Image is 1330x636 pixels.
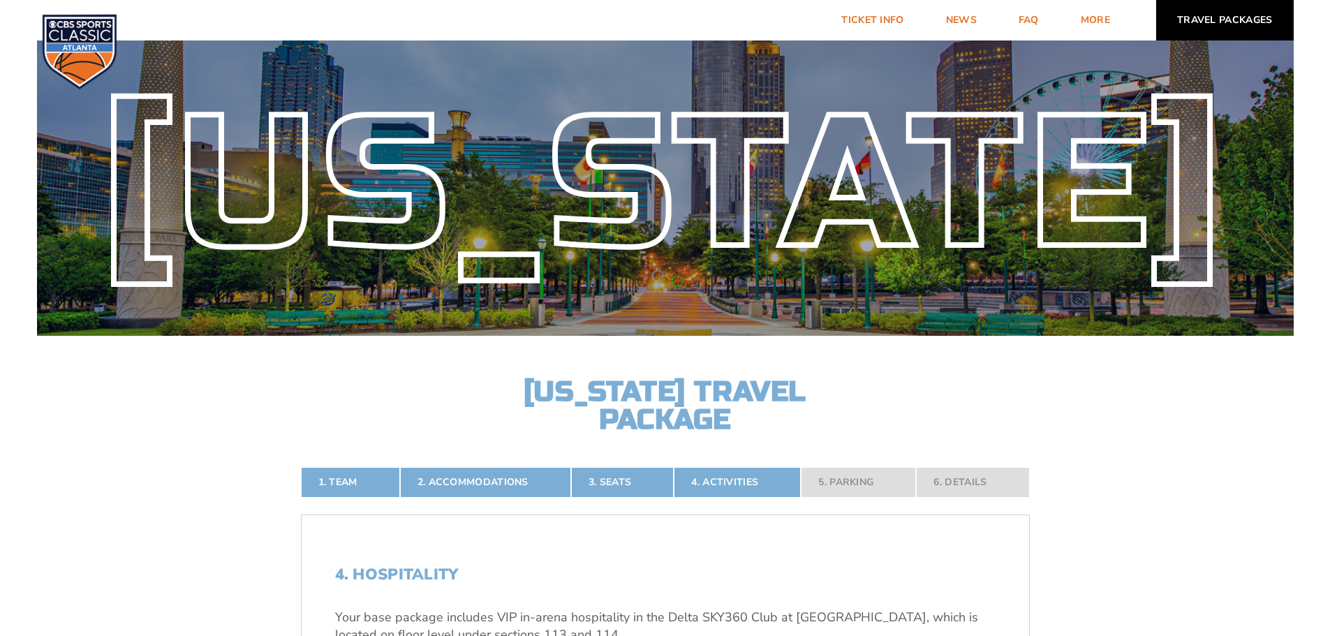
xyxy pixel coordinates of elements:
[335,565,996,584] h2: 4. Hospitality
[37,110,1294,259] div: [US_STATE]
[571,467,674,498] a: 3. Seats
[512,378,819,434] h2: [US_STATE] Travel Package
[42,14,117,89] img: CBS Sports Classic
[301,467,400,498] a: 1. Team
[400,467,571,498] a: 2. Accommodations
